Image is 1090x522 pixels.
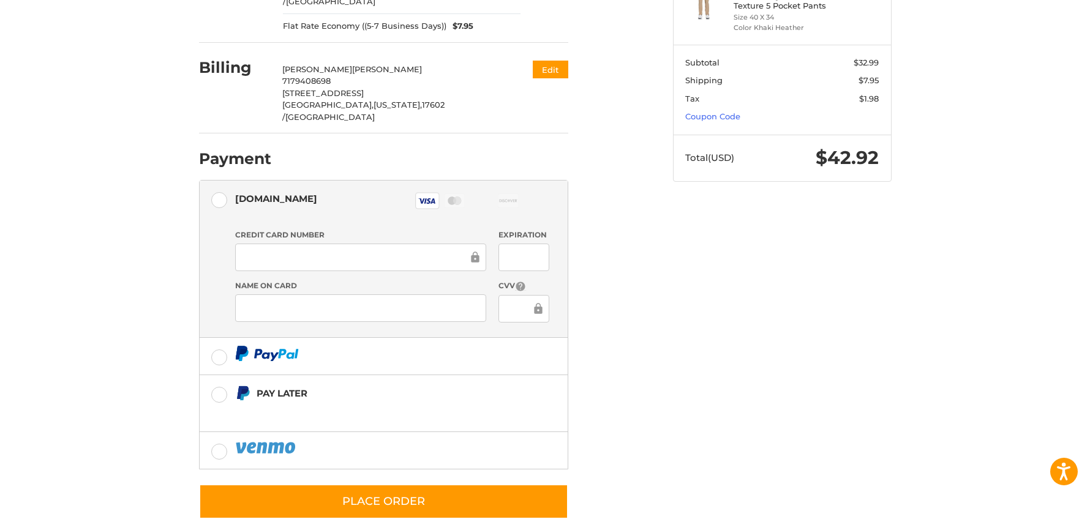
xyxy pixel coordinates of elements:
span: $1.98 [859,94,879,103]
span: [US_STATE], [374,100,422,110]
img: Pay Later icon [235,386,250,401]
label: CVV [498,280,549,292]
img: PayPal icon [235,346,299,361]
span: Tax [685,94,699,103]
span: Shipping [685,75,723,85]
span: $32.99 [854,58,879,67]
img: PayPal icon [235,440,298,455]
span: [STREET_ADDRESS] [282,88,364,98]
iframe: PayPal Message 1 [235,406,491,417]
span: [GEOGRAPHIC_DATA] [285,112,375,122]
span: $42.92 [816,146,879,169]
span: $7.95 [859,75,879,85]
span: 7179408698 [282,76,331,86]
label: Name on Card [235,280,486,291]
span: [PERSON_NAME] [352,64,422,74]
span: $7.95 [446,20,473,32]
li: Size 40 X 34 [734,12,827,23]
div: [DOMAIN_NAME] [235,188,317,209]
span: [GEOGRAPHIC_DATA], [282,100,374,110]
span: Total (USD) [685,152,734,163]
span: 17602 / [282,100,445,122]
span: [PERSON_NAME] [282,64,352,74]
span: Subtotal [685,58,720,67]
h2: Billing [199,58,271,77]
li: Color Khaki Heather [734,23,827,33]
span: Flat Rate Economy ((5-7 Business Days)) [283,20,446,32]
h2: Payment [199,149,271,168]
button: Edit [533,61,568,78]
label: Credit Card Number [235,229,486,240]
label: Expiration [498,229,549,240]
button: Place Order [199,484,568,519]
a: Coupon Code [685,111,740,121]
div: Pay Later [257,383,491,403]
